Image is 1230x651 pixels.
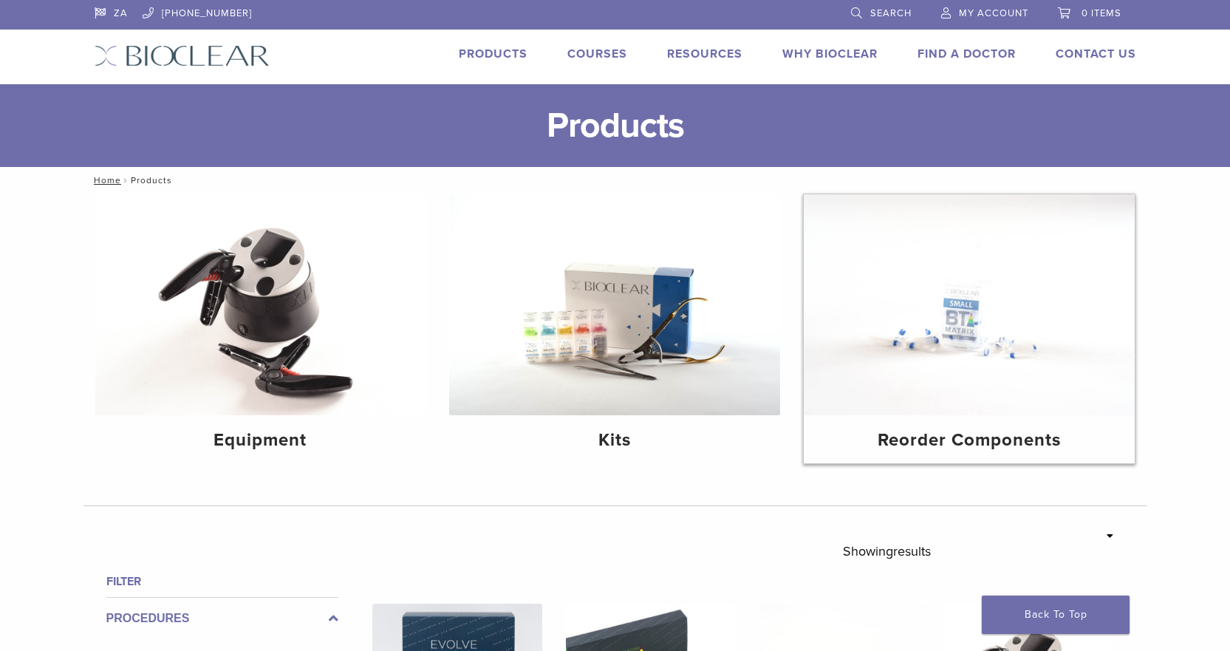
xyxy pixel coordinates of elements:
[89,175,121,185] a: Home
[95,45,270,67] img: Bioclear
[959,7,1028,19] span: My Account
[107,427,414,454] h4: Equipment
[449,194,780,415] img: Kits
[567,47,627,61] a: Courses
[843,536,931,567] p: Showing results
[1056,47,1136,61] a: Contact Us
[461,427,768,454] h4: Kits
[1082,7,1121,19] span: 0 items
[782,47,878,61] a: Why Bioclear
[95,194,426,415] img: Equipment
[459,47,527,61] a: Products
[121,177,131,184] span: /
[83,167,1147,194] nav: Products
[667,47,742,61] a: Resources
[918,47,1016,61] a: Find A Doctor
[870,7,912,19] span: Search
[804,194,1135,415] img: Reorder Components
[106,610,338,627] label: Procedures
[804,194,1135,463] a: Reorder Components
[106,573,338,590] h4: Filter
[816,427,1123,454] h4: Reorder Components
[449,194,780,463] a: Kits
[95,194,426,463] a: Equipment
[982,596,1130,634] a: Back To Top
